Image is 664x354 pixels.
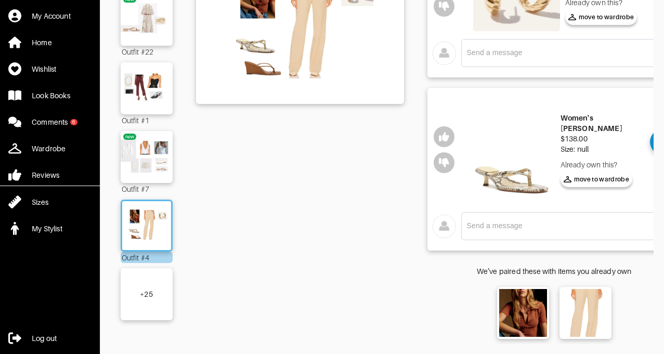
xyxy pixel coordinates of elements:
[121,252,173,263] div: Outfit #4
[121,46,173,57] div: Outfit #22
[32,64,56,74] div: Wishlist
[433,215,456,238] img: avatar
[568,12,634,22] span: move to wardrobe
[565,9,637,25] button: move to wardrobe
[561,160,642,170] div: Already own this?
[121,183,173,194] div: Outfit #7
[121,114,173,126] div: Outfit #1
[499,289,547,337] img: 88ayPBgofDFmoxgeLey4HJ3S
[32,37,52,48] div: Home
[117,136,176,178] img: Outfit Outfit #7
[72,119,75,125] div: 6
[562,289,609,337] img: The Favorite Pant
[564,175,630,184] span: move to wardrobe
[561,113,642,134] div: Women's [PERSON_NAME]
[32,170,59,180] div: Reviews
[561,172,633,187] button: move to wardrobe
[140,289,153,299] div: + 25
[32,143,66,154] div: Wardrobe
[468,96,555,204] img: Women's Carolyn Sandals
[32,90,70,101] div: Look Books
[117,68,176,109] img: Outfit Outfit #1
[32,11,71,21] div: My Account
[32,224,62,234] div: My Stylist
[561,144,642,154] div: Size: null
[119,206,174,245] img: Outfit Outfit #4
[32,197,48,207] div: Sizes
[561,134,642,144] div: $138.00
[32,333,57,344] div: Log out
[433,42,456,65] img: avatar
[125,134,135,140] div: new
[32,117,68,127] div: Comments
